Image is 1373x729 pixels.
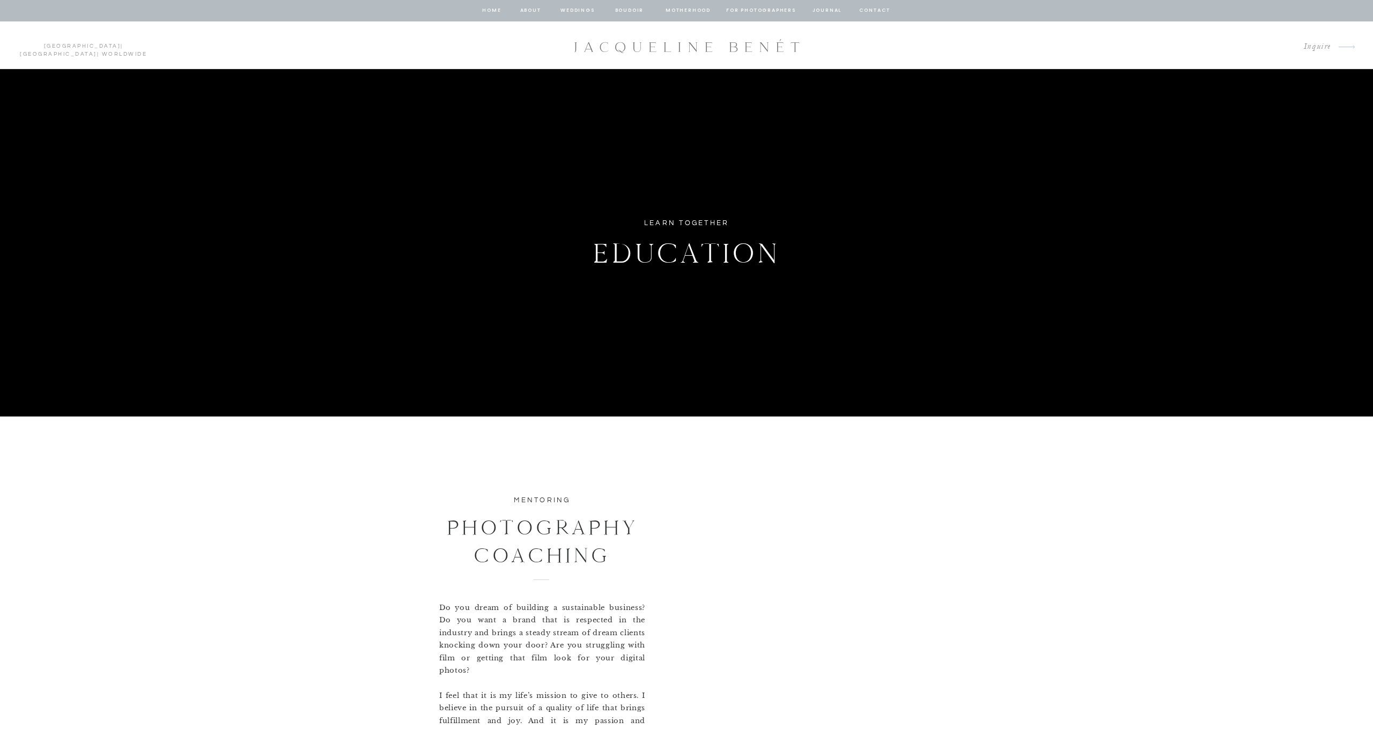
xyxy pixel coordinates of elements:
a: home [482,6,502,16]
a: [GEOGRAPHIC_DATA] [44,43,121,49]
a: BOUDOIR [614,6,645,16]
a: Motherhood [666,6,710,16]
p: | | Worldwide [15,42,152,49]
a: [GEOGRAPHIC_DATA] [20,51,97,57]
h2: mentoring [464,495,621,508]
a: journal [810,6,844,16]
a: Inquire [1295,40,1331,54]
h3: PHOTOGRAPHY coaching [446,514,638,563]
a: about [519,6,542,16]
h1: education [532,232,841,269]
h2: learn together [599,217,774,229]
a: for photographers [726,6,796,16]
a: Weddings [559,6,596,16]
a: contact [858,6,892,16]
